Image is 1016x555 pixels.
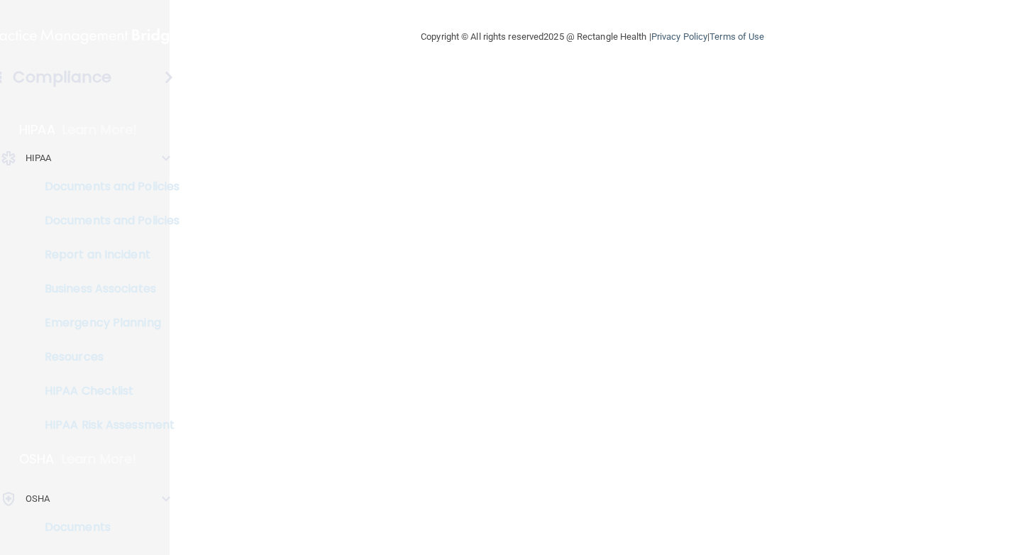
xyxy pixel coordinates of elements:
a: Privacy Policy [651,31,707,42]
p: Business Associates [9,282,203,296]
p: Documents [9,520,203,534]
div: Copyright © All rights reserved 2025 @ Rectangle Health | | [333,14,851,60]
p: HIPAA [26,150,52,167]
p: Emergency Planning [9,316,203,330]
p: OSHA [26,490,50,507]
p: OSHA [19,451,55,468]
p: HIPAA Risk Assessment [9,418,203,432]
p: Documents and Policies [9,180,203,194]
p: HIPAA Checklist [9,384,203,398]
p: Documents and Policies [9,214,203,228]
a: Terms of Use [709,31,764,42]
p: Resources [9,350,203,364]
h4: Compliance [13,67,111,87]
p: Learn More! [62,451,137,468]
p: Report an Incident [9,248,203,262]
p: HIPAA [19,121,55,138]
p: Learn More! [62,121,138,138]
